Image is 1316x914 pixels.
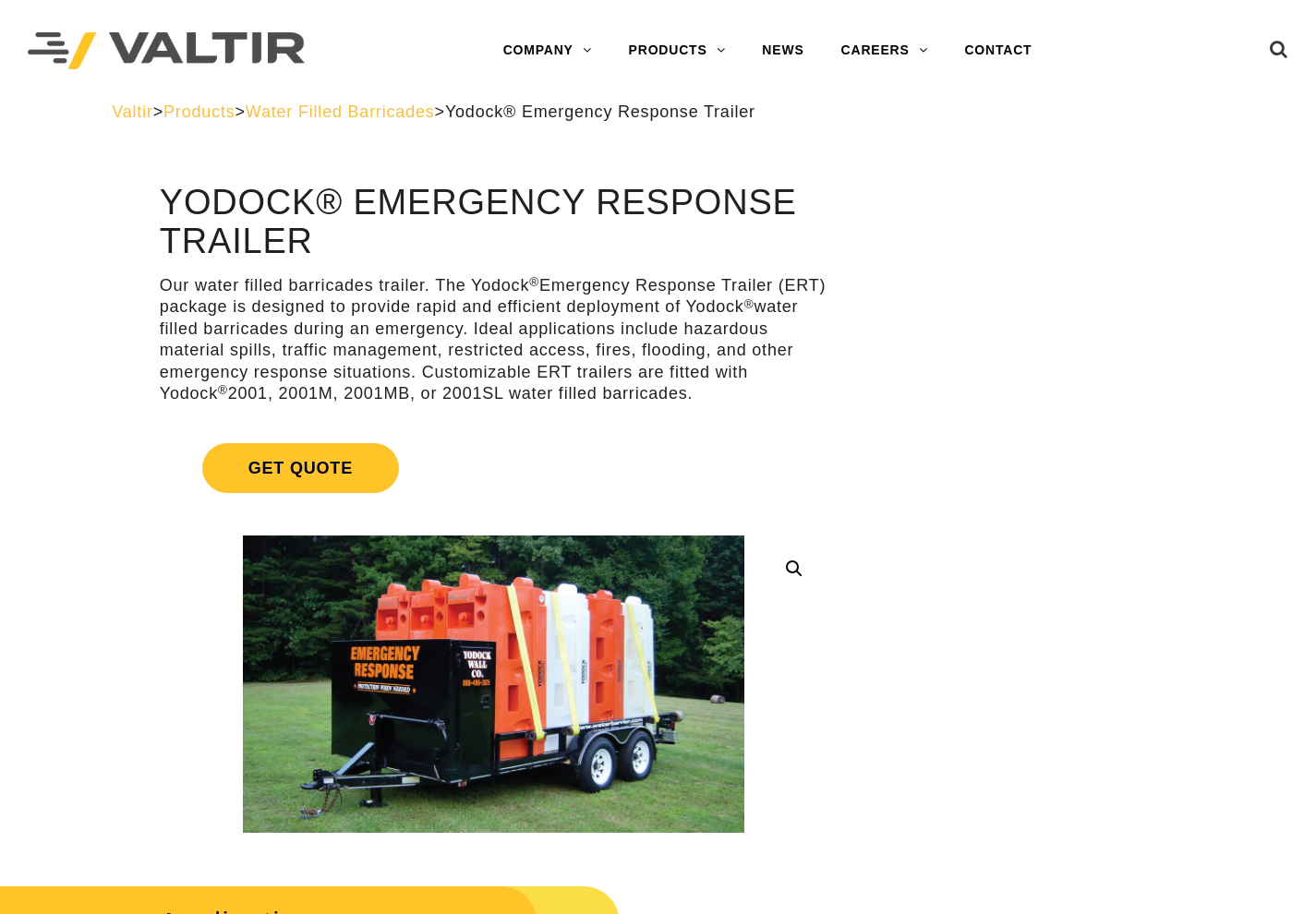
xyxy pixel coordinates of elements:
[246,102,435,121] a: Water Filled Barricades
[218,383,228,397] sup: ®
[485,32,610,69] a: COMPANY
[112,102,152,121] a: Valtir
[445,102,755,121] span: Yodock® Emergency Response Trailer
[529,275,539,289] sup: ®
[744,297,755,311] sup: ®
[160,275,827,404] p: Our water filled barricades trailer. The Yodock Emergency Response Trailer (ERT) package is desig...
[112,102,1204,123] div: > > >
[946,32,1050,69] a: CONTACT
[743,32,822,69] a: NEWS
[28,32,305,70] img: Valtir
[160,184,827,261] h1: Yodock® Emergency Response Trailer
[610,32,744,69] a: PRODUCTS
[823,32,947,69] a: CAREERS
[202,443,399,493] span: Get Quote
[160,421,827,515] a: Get Quote
[163,102,235,121] a: Products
